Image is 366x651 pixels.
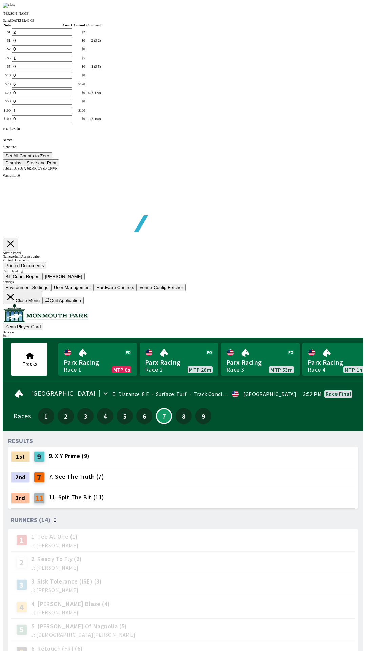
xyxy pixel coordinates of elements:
[31,610,110,615] span: J: [PERSON_NAME]
[176,408,192,424] button: 8
[73,91,85,95] div: $ 0
[31,577,102,586] span: 3. Risk Tolerance (IRE) (3)
[73,99,85,103] div: $ 0
[16,535,27,546] div: 1
[73,117,85,121] div: $ 0
[99,414,111,418] span: 4
[3,12,363,15] p: [PERSON_NAME]
[8,438,33,444] div: RESULTS
[49,452,89,460] span: 9. X Y Prime (9)
[221,343,300,376] a: Parx RacingRace 3MTP 53m
[243,391,296,397] div: [GEOGRAPHIC_DATA]
[3,255,363,258] div: Name: Admin Access: write
[73,82,85,86] div: $ 120
[11,517,51,523] span: Runners (14)
[73,39,85,42] div: $ 0
[177,414,190,418] span: 8
[138,414,151,418] span: 6
[34,472,45,483] div: 7
[158,414,170,418] span: 7
[24,159,59,166] button: Save and Print
[73,47,85,51] div: $ 0
[197,414,210,418] span: 9
[34,493,45,504] div: 11
[3,71,11,79] td: $ 10
[73,73,85,77] div: $ 0
[77,408,94,424] button: 3
[16,602,27,613] div: 4
[137,284,186,291] button: Venue Config Fetcher
[3,97,11,105] td: $ 50
[3,166,363,170] div: Public ID:
[3,262,46,269] button: Printed Documents
[3,258,363,262] div: Printed Documents
[3,23,11,27] th: Note
[3,251,363,255] div: Admin Portal
[226,358,294,367] span: Parx Racing
[3,28,11,36] td: $ 1
[118,414,131,418] span: 5
[118,391,149,397] span: Distance: 8 F
[149,391,187,397] span: Surface: Turf
[11,517,355,524] div: Runners (14)
[16,579,27,590] div: 3
[16,624,27,635] div: 5
[64,367,81,372] div: Race 1
[31,532,78,541] span: 1. Tee At One (1)
[31,632,136,637] span: J: [DEMOGRAPHIC_DATA][PERSON_NAME]
[3,269,363,273] div: Cash Handling
[11,343,47,376] button: Tracks
[31,391,96,396] span: [GEOGRAPHIC_DATA]
[112,391,116,397] div: 0
[187,391,249,397] span: Track Condition: Heavy
[113,367,130,372] span: MTP 0s
[31,599,110,608] span: 4. [PERSON_NAME] Blaze (4)
[3,19,363,22] div: Date:
[3,152,52,159] button: Set All Counts to Zero
[3,145,363,149] p: Signature:
[3,138,363,142] p: Name:
[326,391,351,396] div: Race final
[270,367,293,372] span: MTP 53m
[64,358,131,367] span: Parx Racing
[117,408,133,424] button: 5
[31,622,136,631] span: 5. [PERSON_NAME] Of Magnolia (5)
[3,89,11,97] td: $ 20
[156,408,172,424] button: 7
[145,367,163,372] div: Race 2
[58,343,137,376] a: Parx RacingRace 1MTP 0s
[3,54,11,62] td: $ 5
[86,23,101,27] th: Comment
[3,334,363,338] div: $ 0.00
[16,127,20,131] span: $ 0
[73,30,85,34] div: $ 2
[10,19,34,22] span: [DATE] 12:40:09
[42,297,84,304] button: Quit Application
[38,408,54,424] button: 1
[3,127,363,131] div: Total
[49,493,104,502] span: 11. Spit The Bit (11)
[86,91,101,95] div: -6 ($-120)
[9,127,16,131] span: $ 227
[86,117,101,121] div: -1 ($-100)
[145,358,213,367] span: Parx Racing
[3,174,363,177] div: Version 1.4.0
[73,108,85,112] div: $ 100
[42,273,85,280] button: [PERSON_NAME]
[73,56,85,60] div: $ 5
[11,493,30,504] div: 3rd
[3,273,42,280] button: Bill Count Report
[136,408,152,424] button: 6
[79,414,92,418] span: 3
[40,414,53,418] span: 1
[3,291,42,304] button: Close Menu
[3,106,11,114] td: $ 100
[86,39,101,42] div: -2 ($-2)
[303,391,322,397] span: 3:52 PM
[59,414,72,418] span: 2
[31,555,82,564] span: 2. Ready To Fly (2)
[195,408,211,424] button: 9
[18,177,213,249] img: global tote logo
[3,304,88,322] img: venue logo
[34,451,45,462] div: 9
